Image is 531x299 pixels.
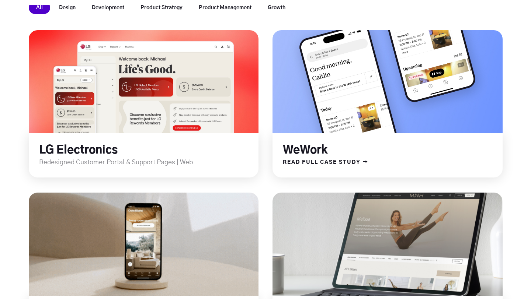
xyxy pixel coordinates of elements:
[273,30,502,177] div: long term stock exchange (ltse)
[283,145,328,156] a: WeWork
[133,1,190,14] button: Product Strategy
[52,1,83,14] button: Design
[29,1,50,14] button: All
[29,30,258,177] div: long term stock exchange (ltse)
[260,1,293,14] button: Growth
[39,158,258,167] p: Redesigned Customer Portal & Support Pages | Web
[191,1,259,14] button: Product Management
[39,145,118,156] a: LG Electronics
[84,1,132,14] button: Development
[273,158,368,167] a: READ FULL CASE STUDY →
